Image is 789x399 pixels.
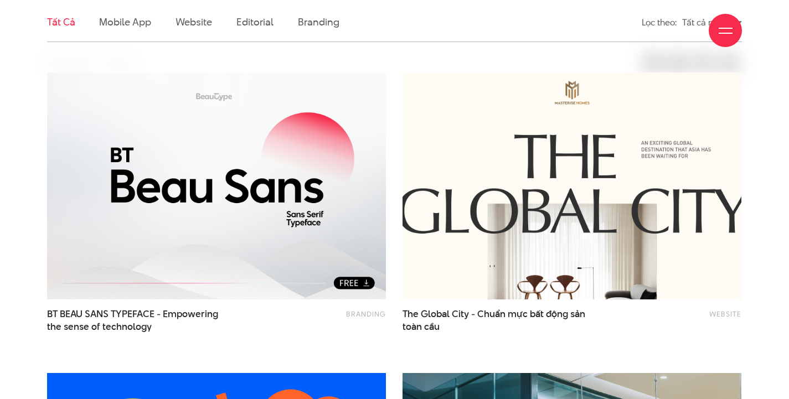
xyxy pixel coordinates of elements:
a: Website [709,309,741,319]
a: BT BEAU SANS TYPEFACE - Empoweringthe sense of technology [47,308,234,333]
span: BT BEAU SANS TYPEFACE - Empowering [47,308,234,333]
img: bt_beau_sans [47,72,386,299]
a: The Global City - Chuẩn mực bất động sảntoàn cầu [403,308,589,333]
span: The Global City - Chuẩn mực bất động sản [403,308,589,333]
img: website bất động sản The Global City - Chuẩn mực bất động sản toàn cầu [385,61,758,310]
span: toàn cầu [403,320,440,333]
span: the sense of technology [47,320,152,333]
a: Branding [346,309,386,319]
